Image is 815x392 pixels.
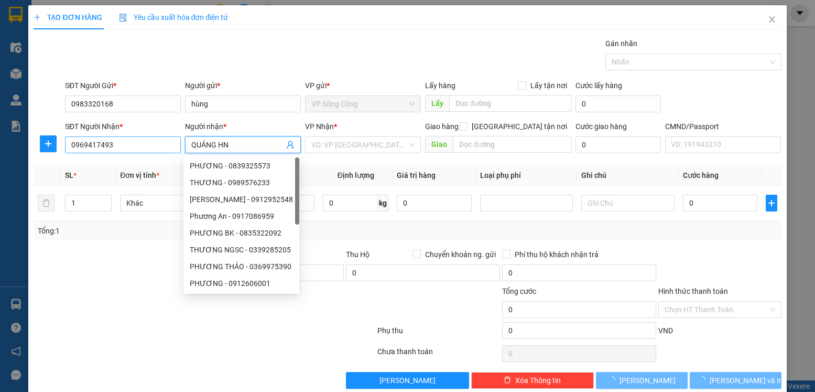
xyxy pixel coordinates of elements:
div: Người gửi [185,80,301,91]
div: THƯƠNG NGSC - 0339285205 [183,241,299,258]
button: Close [757,5,787,35]
li: 271 - [PERSON_NAME] - [GEOGRAPHIC_DATA] - [GEOGRAPHIC_DATA] [98,26,438,39]
span: Giao hàng [425,122,459,131]
th: Loại phụ phí [476,165,578,186]
div: Tổng: 1 [38,225,315,237]
span: [GEOGRAPHIC_DATA] tận nơi [468,121,571,132]
button: plus [766,195,777,211]
span: loading [608,376,620,384]
span: Chuyển khoản ng. gửi [421,249,500,260]
input: Dọc đường [453,136,571,153]
div: [PERSON_NAME] - 0912952548 [190,194,293,205]
div: Phụ thu [376,325,501,343]
span: plus [40,140,56,148]
div: PHƯƠNG BK - 0835322092 [183,225,299,241]
div: VP gửi [305,80,421,91]
div: PHƯƠNG - 0912606001 [183,275,299,292]
div: PHƯƠNG - 0912606001 [190,278,293,289]
span: Lấy tận nơi [526,80,571,91]
span: loading [698,376,710,384]
span: SL [65,171,73,179]
span: plus [34,14,41,21]
span: Định lượng [338,171,374,179]
div: PHƯƠNG - 0839325573 [183,157,299,174]
span: TẠO ĐƠN HÀNG [34,13,102,22]
span: close [768,15,776,24]
span: Giao [425,136,453,153]
label: Hình thức thanh toán [658,287,728,295]
div: SĐT Người Nhận [65,121,181,132]
div: Người nhận [185,121,301,132]
span: Phí thu hộ khách nhận trả [510,249,603,260]
span: [PERSON_NAME] [379,375,436,386]
span: delete [504,376,511,385]
img: logo.jpg [13,13,92,66]
span: Giá trị hàng [397,171,436,179]
button: [PERSON_NAME] [596,372,688,389]
th: Ghi chú [577,165,679,186]
button: delete [38,195,55,211]
div: PHƯƠNG - 0839325573 [190,160,293,172]
input: Dọc đường [449,95,571,112]
span: Thu Hộ [346,250,370,259]
span: Lấy hàng [425,81,455,90]
div: THƯƠNG - 0989576233 [190,177,293,188]
div: PHƯƠNG THẢO - 0369975390 [183,258,299,275]
label: Cước giao hàng [575,122,627,131]
input: Cước lấy hàng [575,96,661,112]
div: SĐT Người Gửi [65,80,181,91]
span: VP Nhận [305,122,334,131]
span: Cước hàng [683,171,719,179]
div: Phương An - 0917086959 [183,208,299,225]
input: Cước giao hàng [575,136,661,153]
div: Chưa thanh toán [376,346,501,364]
input: 0 [397,195,471,211]
span: [PERSON_NAME] [620,375,676,386]
span: kg [378,195,388,211]
button: plus [40,135,57,152]
button: [PERSON_NAME] và In [690,372,781,389]
div: MAI PHƯƠNG - 0912952548 [183,191,299,208]
span: Xóa Thông tin [515,375,561,386]
div: PHƯƠNG BK - 0835322092 [190,227,293,239]
button: [PERSON_NAME] [346,372,469,389]
span: user-add [286,141,295,149]
span: Lấy [425,95,449,112]
label: Gán nhãn [605,39,637,48]
div: THƯƠNG - 0989576233 [183,174,299,191]
span: Yêu cầu xuất hóa đơn điện tử [119,13,229,22]
b: GỬI : VP Đại Cồ Việt [13,71,141,89]
div: THƯƠNG NGSC - 0339285205 [190,244,293,256]
span: Đơn vị tính [120,171,159,179]
button: deleteXóa Thông tin [471,372,594,389]
img: icon [119,14,127,22]
div: Phương An - 0917086959 [190,210,293,222]
span: VP Sông Công [311,96,415,112]
span: Tổng cước [502,287,536,295]
span: VND [658,326,673,335]
span: plus [766,199,776,207]
span: [PERSON_NAME] và In [710,375,783,386]
input: Ghi Chú [581,195,675,211]
span: Khác [126,195,207,211]
div: CMND/Passport [665,121,781,132]
div: PHƯƠNG THẢO - 0369975390 [190,261,293,272]
label: Cước lấy hàng [575,81,622,90]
